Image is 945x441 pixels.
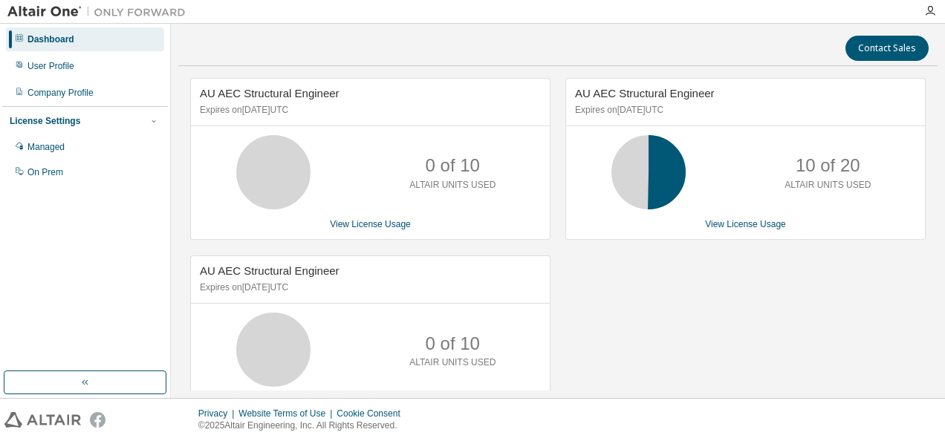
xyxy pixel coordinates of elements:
[426,153,480,178] p: 0 of 10
[90,412,105,428] img: facebook.svg
[330,219,411,229] a: View License Usage
[200,104,537,117] p: Expires on [DATE] UTC
[4,412,81,428] img: altair_logo.svg
[238,408,337,419] div: Website Terms of Use
[10,115,80,127] div: License Settings
[198,419,409,432] p: © 2025 Altair Engineering, Inc. All Rights Reserved.
[200,87,340,99] span: AU AEC Structural Engineer
[785,179,871,192] p: ALTAIR UNITS USED
[27,60,74,72] div: User Profile
[575,87,715,99] span: AU AEC Structural Engineer
[337,408,409,419] div: Cookie Consent
[409,179,496,192] p: ALTAIR UNITS USED
[409,356,496,369] p: ALTAIR UNITS USED
[845,36,929,61] button: Contact Sales
[27,87,94,99] div: Company Profile
[198,408,238,419] div: Privacy
[200,281,537,294] p: Expires on [DATE] UTC
[27,33,74,45] div: Dashboard
[796,153,860,178] p: 10 of 20
[575,104,912,117] p: Expires on [DATE] UTC
[200,264,340,277] span: AU AEC Structural Engineer
[27,141,65,153] div: Managed
[27,166,63,178] div: On Prem
[426,331,480,356] p: 0 of 10
[705,219,786,229] a: View License Usage
[7,4,193,19] img: Altair One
